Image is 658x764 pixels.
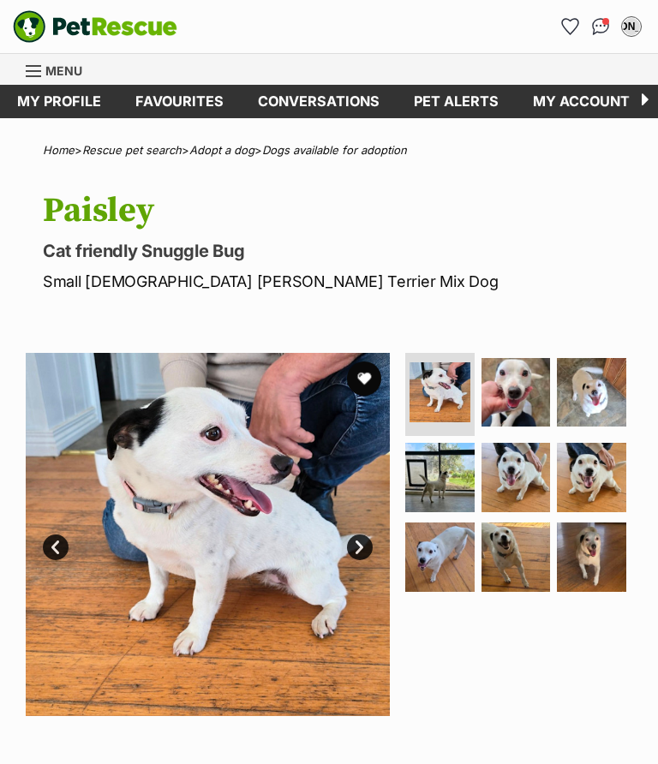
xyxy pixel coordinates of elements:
a: conversations [241,85,397,118]
img: Photo of Paisley [557,358,626,427]
a: My account [516,85,647,118]
img: Photo of Paisley [557,443,626,512]
img: chat-41dd97257d64d25036548639549fe6c8038ab92f7586957e7f3b1b290dea8141.svg [592,18,610,35]
a: PetRescue [13,10,177,43]
img: Photo of Paisley [405,443,475,512]
a: Dogs available for adoption [262,143,407,157]
div: [PERSON_NAME] [623,18,640,35]
img: Photo of Paisley [557,522,626,592]
p: Small [DEMOGRAPHIC_DATA] [PERSON_NAME] Terrier Mix Dog [43,270,632,293]
img: Photo of Paisley [482,522,551,592]
img: Photo of Paisley [405,522,475,592]
h1: Paisley [43,191,632,230]
a: Favourites [118,85,241,118]
img: logo-e224e6f780fb5917bec1dbf3a21bbac754714ae5b6737aabdf751b685950b380.svg [13,10,177,43]
img: Photo of Paisley [482,443,551,512]
a: Prev [43,534,69,560]
a: Home [43,143,75,157]
button: My account [618,13,645,40]
img: Photo of Paisley [26,353,390,717]
ul: Account quick links [556,13,645,40]
a: Next [347,534,373,560]
span: Menu [45,63,82,78]
a: Menu [26,54,94,85]
p: Cat friendly Snuggle Bug [43,239,632,263]
img: Photo of Paisley [482,358,551,427]
a: Conversations [587,13,614,40]
button: favourite [347,361,381,396]
a: Pet alerts [397,85,516,118]
img: Photo of Paisley [410,362,470,423]
a: Rescue pet search [82,143,182,157]
a: Favourites [556,13,583,40]
a: Adopt a dog [189,143,254,157]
